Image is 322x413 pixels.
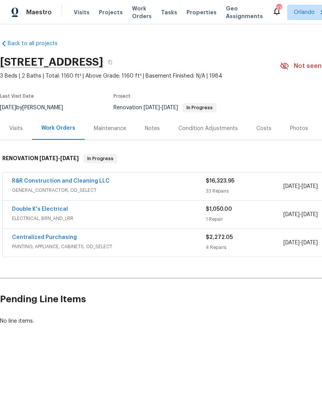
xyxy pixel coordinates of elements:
span: $2,272.05 [206,235,233,240]
span: [DATE] [39,156,58,161]
button: Copy Address [103,55,117,69]
span: [DATE] [283,212,300,217]
div: 1 Repair [206,215,283,223]
div: 4 Repairs [206,244,283,251]
div: Work Orders [41,124,75,132]
span: Visits [74,8,90,16]
span: - [283,239,318,247]
span: $16,323.95 [206,178,234,184]
a: R&R Construction and Cleaning LLC [12,178,110,184]
span: $1,050.00 [206,206,232,212]
span: In Progress [84,155,117,162]
div: Costs [256,125,271,132]
span: PAINTING, APPLIANCE, CABINETS, OD_SELECT [12,243,206,251]
div: Notes [145,125,160,132]
h6: RENOVATION [2,154,79,163]
span: [DATE] [60,156,79,161]
span: Geo Assignments [226,5,263,20]
span: In Progress [183,105,216,110]
span: Properties [186,8,217,16]
span: Projects [99,8,123,16]
span: [DATE] [162,105,178,110]
span: ELECTRICAL, BRN_AND_LRR [12,215,206,222]
span: Tasks [161,10,177,15]
span: [DATE] [283,240,300,245]
span: Project [114,94,130,98]
span: - [39,156,79,161]
div: Visits [9,125,23,132]
span: [DATE] [302,240,318,245]
span: Maestro [26,8,52,16]
span: [DATE] [302,212,318,217]
span: [DATE] [283,184,300,189]
a: Centralized Purchasing [12,235,77,240]
span: - [144,105,178,110]
div: Condition Adjustments [178,125,238,132]
div: 33 Repairs [206,187,283,195]
span: Work Orders [132,5,152,20]
span: GENERAL_CONTRACTOR, OD_SELECT [12,186,206,194]
span: - [283,183,318,190]
div: 27 [276,5,281,12]
span: Orlando [294,8,315,16]
a: Double K's Electrical [12,206,68,212]
span: Renovation [114,105,217,110]
span: [DATE] [302,184,318,189]
div: Maintenance [94,125,126,132]
span: [DATE] [144,105,160,110]
span: - [283,211,318,218]
div: Photos [290,125,308,132]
